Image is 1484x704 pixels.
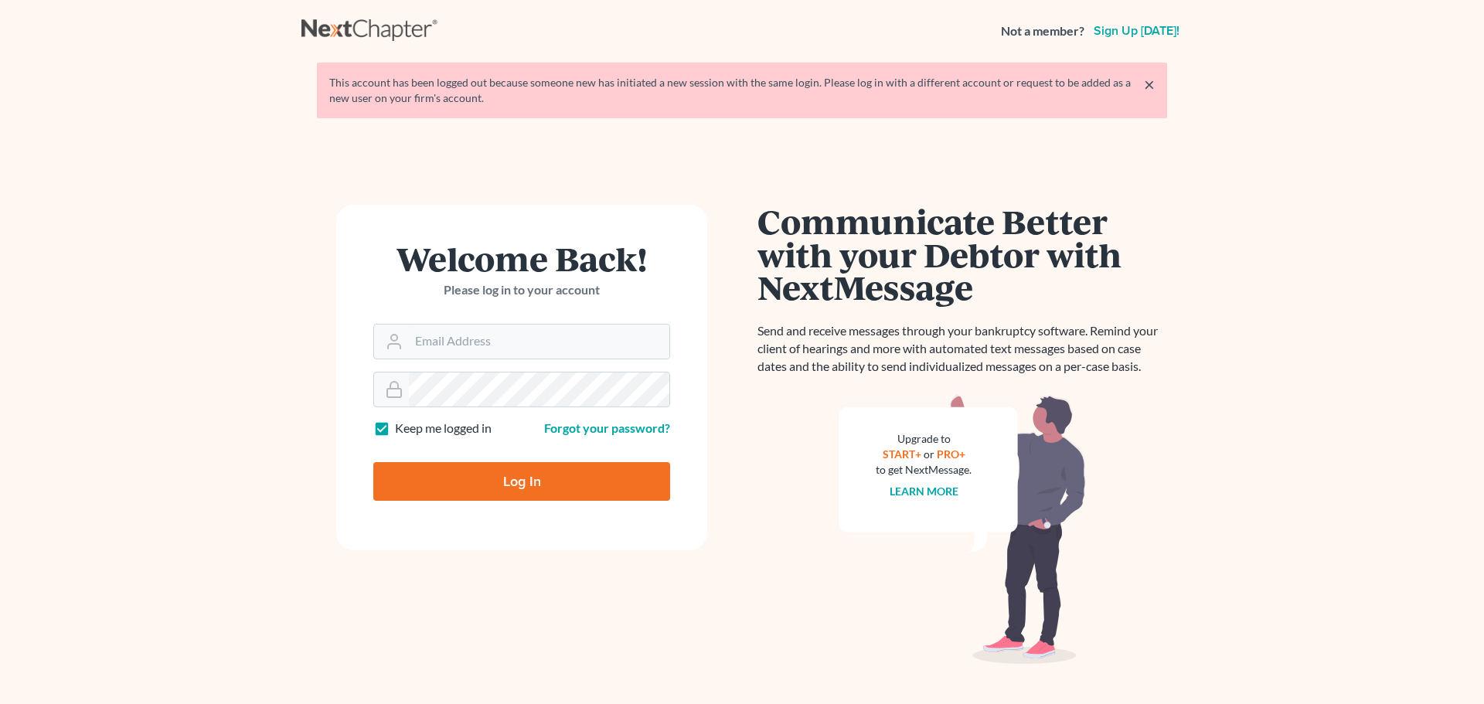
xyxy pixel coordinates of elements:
[373,462,670,501] input: Log In
[876,431,972,447] div: Upgrade to
[544,420,670,435] a: Forgot your password?
[883,447,921,461] a: START+
[890,485,958,498] a: Learn more
[409,325,669,359] input: Email Address
[1144,75,1155,94] a: ×
[757,322,1167,376] p: Send and receive messages through your bankruptcy software. Remind your client of hearings and mo...
[329,75,1155,106] div: This account has been logged out because someone new has initiated a new session with the same lo...
[876,462,972,478] div: to get NextMessage.
[757,205,1167,304] h1: Communicate Better with your Debtor with NextMessage
[937,447,965,461] a: PRO+
[395,420,492,437] label: Keep me logged in
[1091,25,1183,37] a: Sign up [DATE]!
[1001,22,1084,40] strong: Not a member?
[924,447,934,461] span: or
[839,394,1086,665] img: nextmessage_bg-59042aed3d76b12b5cd301f8e5b87938c9018125f34e5fa2b7a6b67550977c72.svg
[373,281,670,299] p: Please log in to your account
[373,242,670,275] h1: Welcome Back!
